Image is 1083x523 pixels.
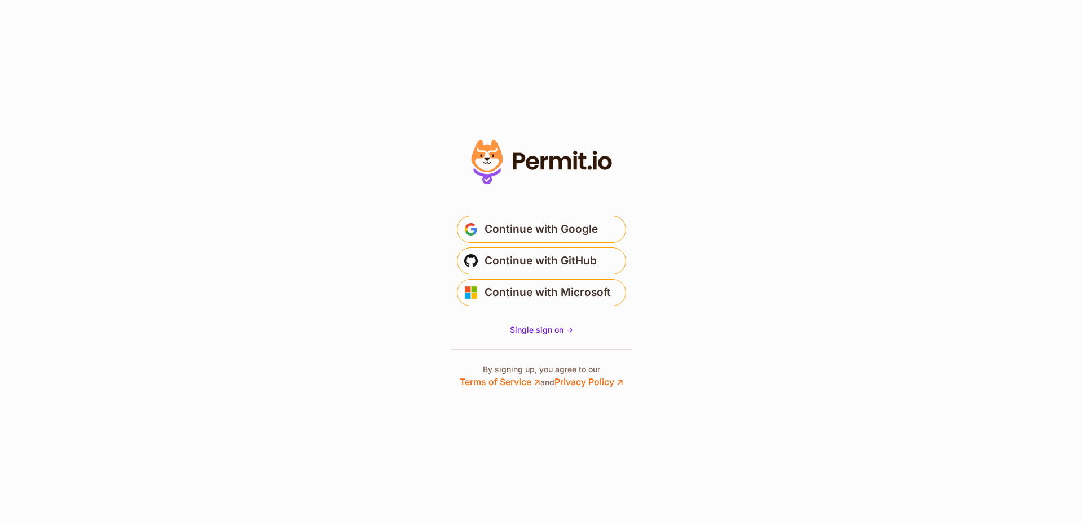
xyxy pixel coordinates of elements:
button: Continue with Google [457,216,626,243]
span: Continue with GitHub [485,252,597,270]
a: Single sign on -> [510,324,573,335]
button: Continue with Microsoft [457,279,626,306]
button: Continue with GitHub [457,247,626,274]
span: Continue with Google [485,220,598,238]
span: Continue with Microsoft [485,284,611,302]
a: Terms of Service ↗ [460,376,540,387]
p: By signing up, you agree to our and [460,364,623,389]
span: Single sign on -> [510,325,573,334]
a: Privacy Policy ↗ [554,376,623,387]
